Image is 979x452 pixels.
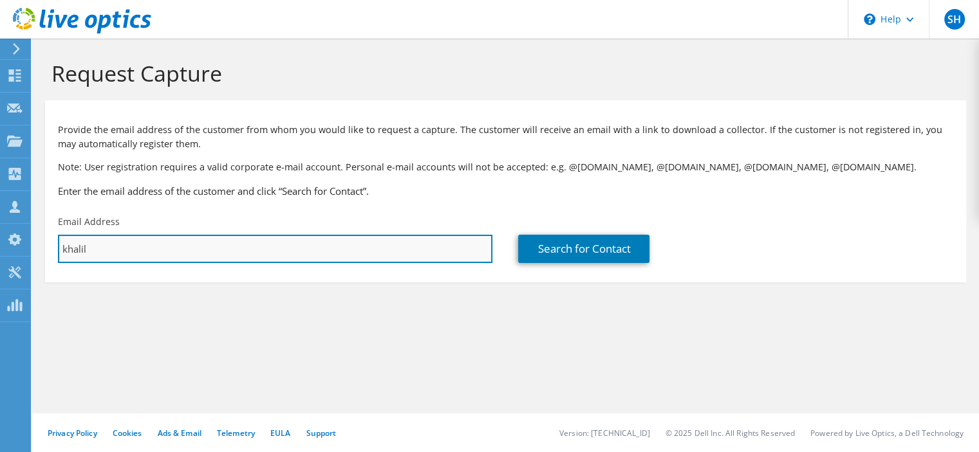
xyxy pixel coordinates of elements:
[158,428,201,438] a: Ads & Email
[51,60,953,87] h1: Request Capture
[217,428,255,438] a: Telemetry
[270,428,290,438] a: EULA
[518,235,649,263] a: Search for Contact
[810,428,964,438] li: Powered by Live Optics, a Dell Technology
[48,428,97,438] a: Privacy Policy
[306,428,336,438] a: Support
[666,428,795,438] li: © 2025 Dell Inc. All Rights Reserved
[864,14,875,25] svg: \n
[559,428,650,438] li: Version: [TECHNICAL_ID]
[944,9,965,30] span: SH
[58,215,120,228] label: Email Address
[58,160,953,174] p: Note: User registration requires a valid corporate e-mail account. Personal e-mail accounts will ...
[113,428,142,438] a: Cookies
[58,184,953,198] h3: Enter the email address of the customer and click “Search for Contact”.
[58,123,953,151] p: Provide the email address of the customer from whom you would like to request a capture. The cust...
